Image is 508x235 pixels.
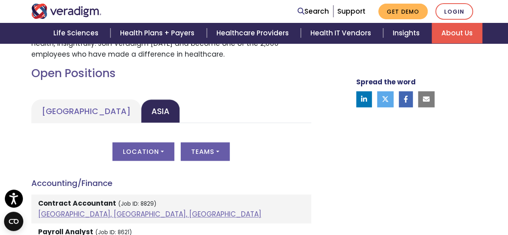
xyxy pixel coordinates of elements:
img: Veradigm logo [31,4,102,19]
small: (Job ID: 8829) [118,200,157,208]
a: Get Demo [378,4,428,19]
a: [GEOGRAPHIC_DATA] [31,99,141,123]
a: Support [337,6,365,16]
h4: Accounting/Finance [31,178,311,188]
a: [GEOGRAPHIC_DATA], [GEOGRAPHIC_DATA], [GEOGRAPHIC_DATA] [38,209,261,219]
a: Asia [141,99,180,123]
a: Search [298,6,329,17]
h2: Open Positions [31,67,311,80]
button: Open CMP widget [4,212,23,231]
button: Teams [181,142,230,161]
a: Life Sciences [44,23,110,43]
a: Login [435,3,473,20]
strong: Spread the word [356,77,416,87]
a: Insights [383,23,432,43]
a: Health IT Vendors [301,23,383,43]
button: Location [112,142,174,161]
strong: Contract Accountant [38,198,116,208]
a: Health Plans + Payers [110,23,206,43]
a: About Us [432,23,482,43]
a: Healthcare Providers [207,23,301,43]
